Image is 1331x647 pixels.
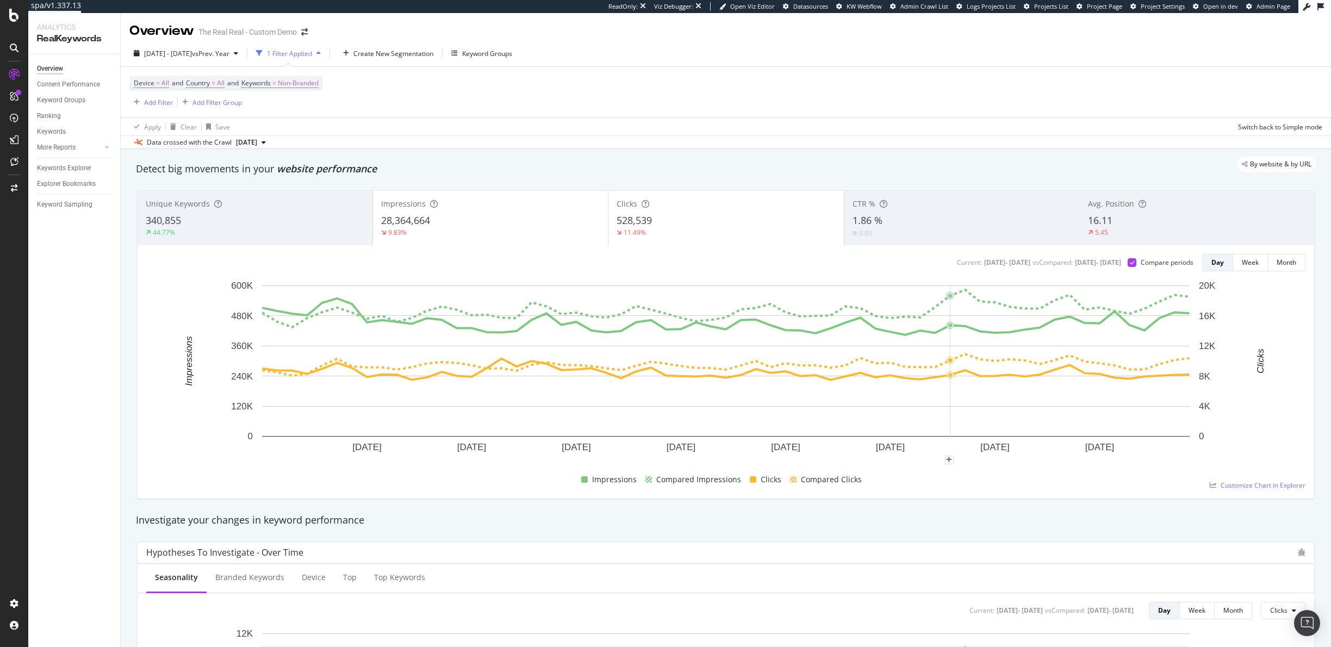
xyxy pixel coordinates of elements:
text: 4K [1199,401,1210,412]
a: Admin Page [1246,2,1290,11]
div: Hypotheses to Investigate - Over Time [146,547,303,558]
button: Switch back to Simple mode [1234,118,1322,135]
span: KW Webflow [847,2,882,10]
span: All [161,76,169,91]
div: [DATE] - [DATE] [997,606,1043,615]
button: Day [1149,602,1180,619]
div: More Reports [37,142,76,153]
div: Device [302,572,326,583]
a: Datasources [783,2,828,11]
span: Device [134,78,154,88]
button: 1 Filter Applied [252,45,325,62]
div: Apply [144,122,161,132]
svg: A chart. [146,280,1305,469]
div: The Real Real - Custom Demo [198,27,297,38]
button: Day [1202,254,1233,271]
a: Keywords Explorer [37,163,113,174]
div: Week [1189,606,1205,615]
div: arrow-right-arrow-left [301,28,308,36]
a: Explorer Bookmarks [37,178,113,190]
div: Top [343,572,357,583]
span: Clicks [617,198,637,209]
span: 28,364,664 [381,214,430,227]
div: Create New Segmentation [353,49,433,58]
div: Day [1211,258,1224,267]
text: 360K [231,341,253,351]
span: Logs Projects List [967,2,1016,10]
button: Keyword Groups [447,45,517,62]
a: Keywords [37,126,113,138]
div: [DATE] - [DATE] [984,258,1030,267]
span: 16.11 [1088,214,1112,227]
span: Projects List [1034,2,1068,10]
div: Keyword Groups [37,95,85,106]
div: bug [1298,549,1305,556]
span: = [272,78,276,88]
text: [DATE] [1085,442,1115,452]
a: Open Viz Editor [719,2,775,11]
text: [DATE] [457,442,487,452]
text: 16K [1199,311,1216,321]
div: Current: [957,258,982,267]
div: Seasonality [155,572,198,583]
div: Content Performance [37,79,100,90]
span: Project Settings [1141,2,1185,10]
text: Impressions [184,336,194,386]
text: 12K [1199,341,1216,351]
text: Clicks [1255,349,1266,374]
div: Save [215,122,230,132]
text: [DATE] [876,442,905,452]
div: Day [1158,606,1171,615]
div: Keywords [37,126,66,138]
a: Keyword Groups [37,95,113,106]
text: 12K [237,629,253,639]
text: [DATE] [562,442,591,452]
span: Impressions [592,473,637,486]
span: All [217,76,225,91]
text: 480K [231,311,253,321]
span: Compared Impressions [656,473,741,486]
div: Top Keywords [374,572,425,583]
span: Non-Branded [278,76,319,91]
div: Add Filter Group [192,98,242,107]
div: vs Compared : [1033,258,1073,267]
button: Month [1268,254,1305,271]
div: Month [1277,258,1296,267]
div: Branded Keywords [215,572,284,583]
span: Open in dev [1203,2,1238,10]
div: vs Compared : [1045,606,1085,615]
div: plus [945,456,954,464]
a: Project Settings [1130,2,1185,11]
a: Admin Crawl List [890,2,948,11]
text: 600K [231,281,253,291]
div: Week [1242,258,1259,267]
a: Project Page [1077,2,1122,11]
div: Open Intercom Messenger [1294,610,1320,636]
div: Compare periods [1141,258,1193,267]
button: Clicks [1261,602,1305,619]
span: Admin Crawl List [900,2,948,10]
a: Projects List [1024,2,1068,11]
div: Viz Debugger: [654,2,693,11]
div: Switch back to Simple mode [1238,122,1322,132]
span: vs Prev. Year [192,49,229,58]
span: CTR % [853,198,875,209]
a: Open in dev [1193,2,1238,11]
div: 11.49% [624,228,646,237]
span: 1.86 % [853,214,882,227]
button: Apply [129,118,161,135]
div: legacy label [1237,157,1316,172]
span: and [227,78,239,88]
button: Add Filter Group [178,96,242,109]
button: Create New Segmentation [334,45,438,62]
a: More Reports [37,142,102,153]
text: 0 [248,431,253,441]
div: Analytics [37,22,111,33]
text: [DATE] [771,442,800,452]
button: Save [202,118,230,135]
div: Keyword Sampling [37,199,92,210]
button: [DATE] - [DATE]vsPrev. Year [129,45,242,62]
a: Content Performance [37,79,113,90]
span: = [156,78,160,88]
